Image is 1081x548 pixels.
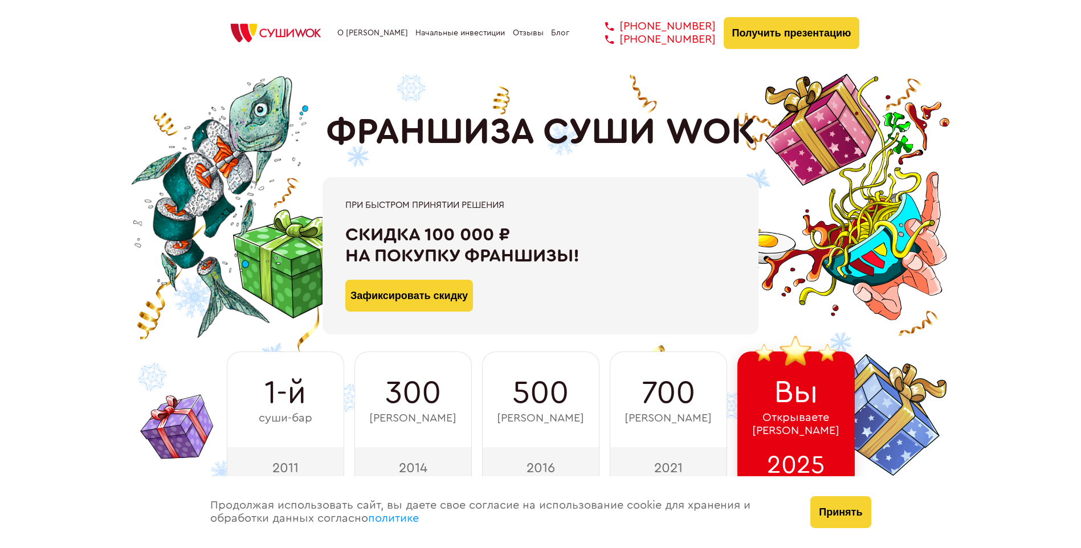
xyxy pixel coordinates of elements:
[368,513,419,524] a: политике
[588,20,716,33] a: [PHONE_NUMBER]
[354,447,472,488] div: 2014
[737,447,855,488] div: 2025
[385,375,441,411] span: 300
[227,447,344,488] div: 2011
[259,412,312,425] span: суши-бар
[415,28,505,38] a: Начальные инвестиции
[326,111,756,153] h1: ФРАНШИЗА СУШИ WOK
[588,33,716,46] a: [PHONE_NUMBER]
[497,412,584,425] span: [PERSON_NAME]
[642,375,695,411] span: 700
[625,412,712,425] span: [PERSON_NAME]
[551,28,569,38] a: Блог
[513,28,544,38] a: Отзывы
[610,447,727,488] div: 2021
[369,412,456,425] span: [PERSON_NAME]
[482,447,599,488] div: 2016
[199,476,799,548] div: Продолжая использовать сайт, вы даете свое согласие на использование cookie для хранения и обрабо...
[345,280,473,312] button: Зафиксировать скидку
[512,375,569,411] span: 500
[752,411,839,437] span: Открываете [PERSON_NAME]
[774,374,818,411] span: Вы
[345,224,736,267] div: Скидка 100 000 ₽ на покупку франшизы!
[337,28,408,38] a: О [PERSON_NAME]
[724,17,860,49] button: Получить презентацию
[264,375,306,411] span: 1-й
[222,21,330,46] img: СУШИWOK
[810,496,871,528] button: Принять
[345,200,736,210] div: При быстром принятии решения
